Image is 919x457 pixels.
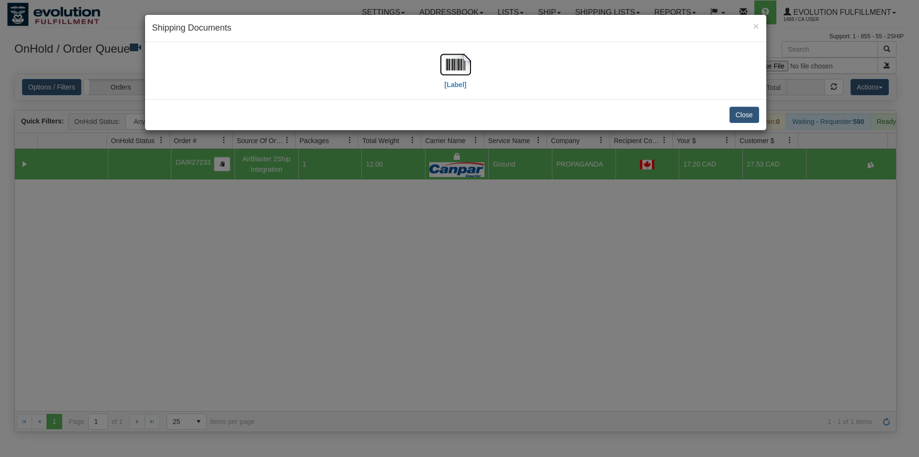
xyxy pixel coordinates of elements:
[152,22,759,34] h4: Shipping Documents
[729,107,759,123] button: Close
[753,21,759,32] span: ×
[753,21,759,31] button: Close
[440,49,471,80] img: barcode.jpg
[440,60,471,88] a: [Label]
[445,80,467,89] label: [Label]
